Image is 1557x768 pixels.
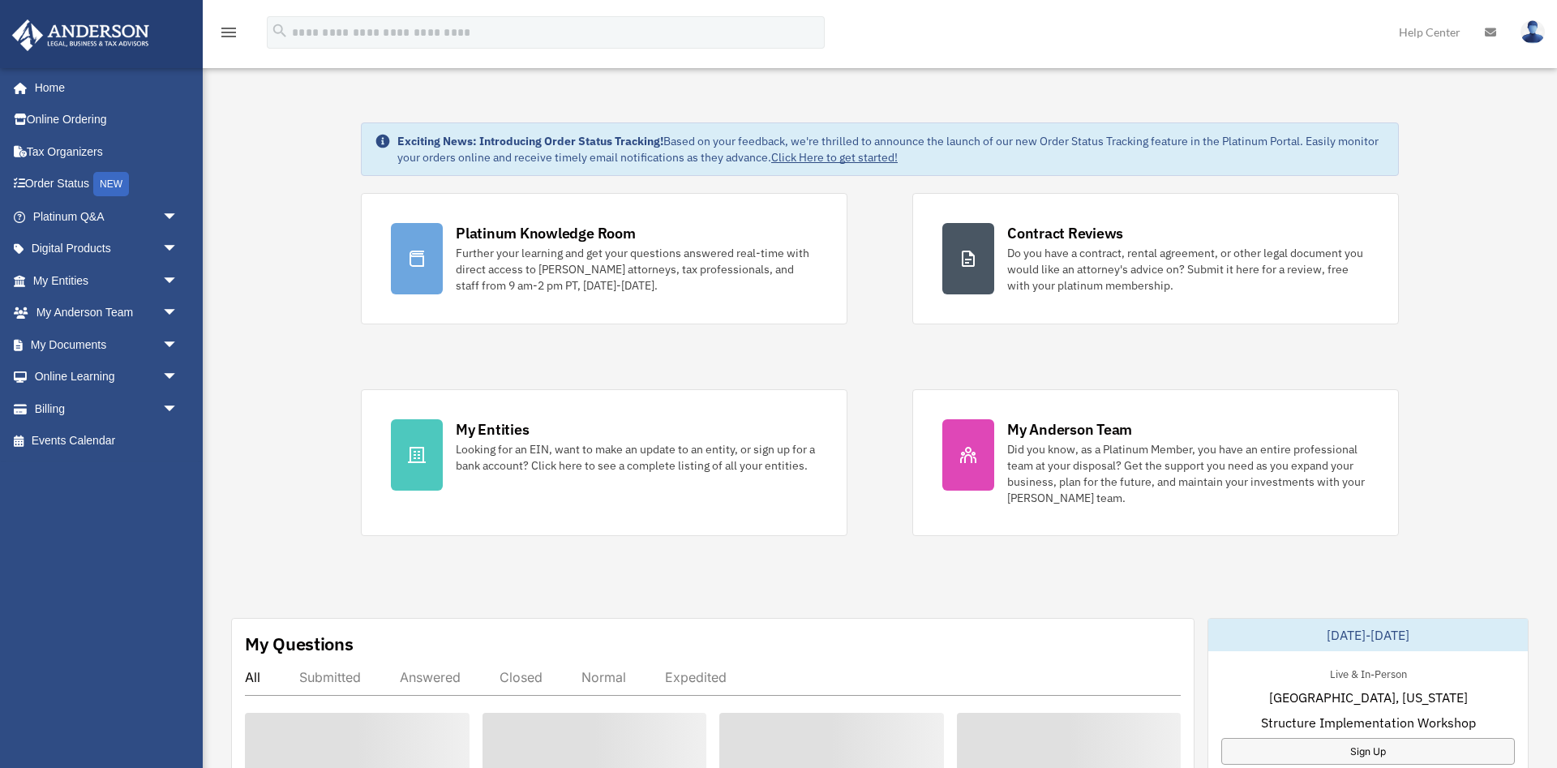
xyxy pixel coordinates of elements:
[912,389,1399,536] a: My Anderson Team Did you know, as a Platinum Member, you have an entire professional team at your...
[665,669,727,685] div: Expedited
[400,669,461,685] div: Answered
[299,669,361,685] div: Submitted
[245,669,260,685] div: All
[93,172,129,196] div: NEW
[162,393,195,426] span: arrow_drop_down
[456,245,817,294] div: Further your learning and get your questions answered real-time with direct access to [PERSON_NAM...
[1007,223,1123,243] div: Contract Reviews
[11,200,203,233] a: Platinum Q&Aarrow_drop_down
[456,223,636,243] div: Platinum Knowledge Room
[1521,20,1545,44] img: User Pic
[11,71,195,104] a: Home
[162,297,195,330] span: arrow_drop_down
[581,669,626,685] div: Normal
[1007,419,1132,440] div: My Anderson Team
[219,23,238,42] i: menu
[11,233,203,265] a: Digital Productsarrow_drop_down
[162,264,195,298] span: arrow_drop_down
[245,632,354,656] div: My Questions
[1007,245,1369,294] div: Do you have a contract, rental agreement, or other legal document you would like an attorney's ad...
[11,104,203,136] a: Online Ordering
[1261,713,1476,732] span: Structure Implementation Workshop
[11,264,203,297] a: My Entitiesarrow_drop_down
[771,150,898,165] a: Click Here to get started!
[11,425,203,457] a: Events Calendar
[1007,441,1369,506] div: Did you know, as a Platinum Member, you have an entire professional team at your disposal? Get th...
[456,441,817,474] div: Looking for an EIN, want to make an update to an entity, or sign up for a bank account? Click her...
[162,200,195,234] span: arrow_drop_down
[500,669,543,685] div: Closed
[11,297,203,329] a: My Anderson Teamarrow_drop_down
[912,193,1399,324] a: Contract Reviews Do you have a contract, rental agreement, or other legal document you would like...
[456,419,529,440] div: My Entities
[11,135,203,168] a: Tax Organizers
[162,233,195,266] span: arrow_drop_down
[397,134,663,148] strong: Exciting News: Introducing Order Status Tracking!
[1317,664,1420,681] div: Live & In-Person
[162,361,195,394] span: arrow_drop_down
[1269,688,1468,707] span: [GEOGRAPHIC_DATA], [US_STATE]
[11,361,203,393] a: Online Learningarrow_drop_down
[361,389,847,536] a: My Entities Looking for an EIN, want to make an update to an entity, or sign up for a bank accoun...
[11,393,203,425] a: Billingarrow_drop_down
[7,19,154,51] img: Anderson Advisors Platinum Portal
[271,22,289,40] i: search
[397,133,1385,165] div: Based on your feedback, we're thrilled to announce the launch of our new Order Status Tracking fe...
[1208,619,1528,651] div: [DATE]-[DATE]
[11,168,203,201] a: Order StatusNEW
[1221,738,1515,765] a: Sign Up
[11,328,203,361] a: My Documentsarrow_drop_down
[219,28,238,42] a: menu
[361,193,847,324] a: Platinum Knowledge Room Further your learning and get your questions answered real-time with dire...
[162,328,195,362] span: arrow_drop_down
